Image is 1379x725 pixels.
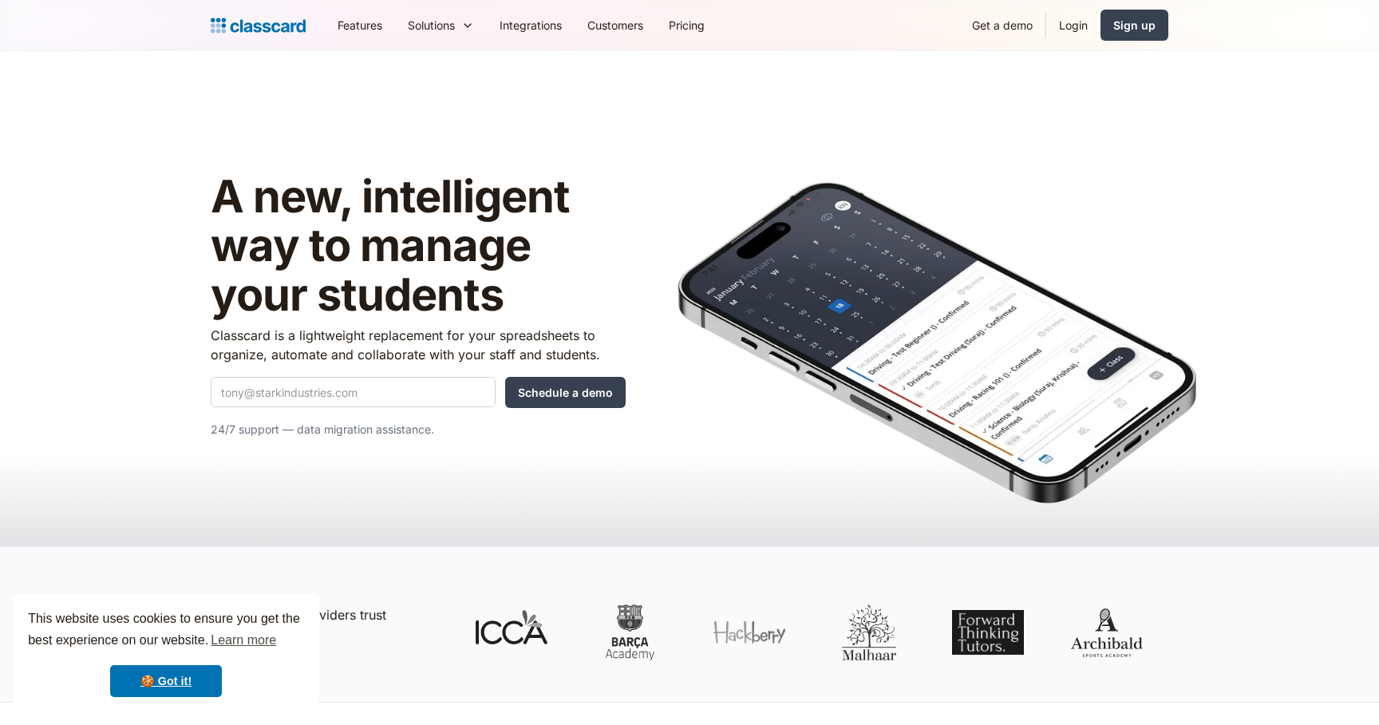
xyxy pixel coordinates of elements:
input: Schedule a demo [505,377,626,408]
a: Customers [575,7,656,43]
a: dismiss cookie message [110,665,222,697]
a: home [211,14,306,37]
div: Solutions [408,17,455,34]
input: tony@starkindustries.com [211,377,496,407]
p: Classcard is a lightweight replacement for your spreadsheets to organize, automate and collaborat... [211,326,626,364]
form: Quick Demo Form [211,377,626,408]
h1: A new, intelligent way to manage your students [211,172,626,320]
a: Login [1046,7,1100,43]
span: This website uses cookies to ensure you get the best experience on our website. [28,609,304,652]
a: learn more about cookies [208,628,279,652]
a: Sign up [1100,10,1168,41]
div: cookieconsent [13,594,319,712]
p: class providers trust Classcard [219,605,442,644]
a: Features [325,7,395,43]
div: Solutions [395,7,487,43]
a: Integrations [487,7,575,43]
p: 24/7 support — data migration assistance. [211,420,626,439]
a: Pricing [656,7,717,43]
a: Get a demo [959,7,1045,43]
div: Sign up [1113,17,1156,34]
